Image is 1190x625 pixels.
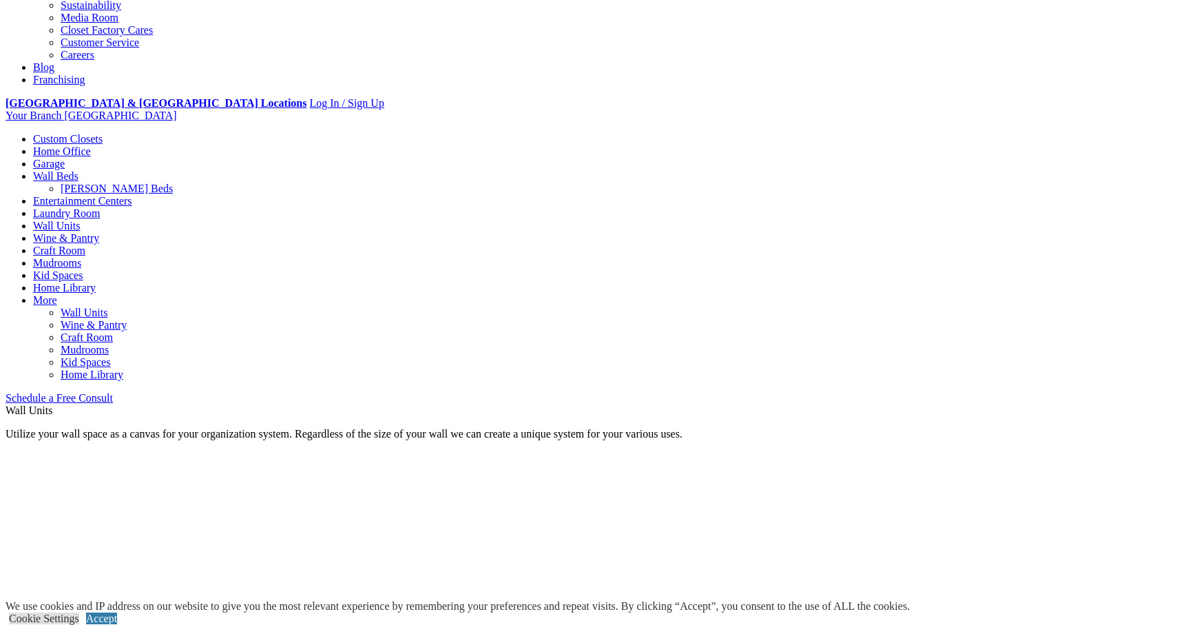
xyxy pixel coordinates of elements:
div: We use cookies and IP address on our website to give you the most relevant experience by remember... [6,600,910,613]
a: Wall Units [61,307,107,318]
a: Craft Room [33,245,85,256]
span: [GEOGRAPHIC_DATA] [64,110,176,121]
a: [GEOGRAPHIC_DATA] & [GEOGRAPHIC_DATA] Locations [6,97,306,109]
a: Entertainment Centers [33,195,132,207]
a: Careers [61,49,94,61]
span: Your Branch [6,110,61,121]
span: Wall Units [6,404,52,416]
a: Blog [33,61,54,73]
a: Garage [33,158,65,170]
a: Mudrooms [61,344,109,356]
a: Customer Service [61,37,139,48]
a: Accept [86,613,117,624]
p: Utilize your wall space as a canvas for your organization system. Regardless of the size of your ... [6,428,1184,440]
a: Wine & Pantry [61,319,127,331]
a: Closet Factory Cares [61,24,153,36]
a: Media Room [61,12,118,23]
a: Laundry Room [33,207,100,219]
a: Home Library [33,282,96,294]
a: More menu text will display only on big screen [33,294,57,306]
a: Home Office [33,145,91,157]
a: Mudrooms [33,257,81,269]
a: Cookie Settings [9,613,79,624]
a: Log In / Sign Up [309,97,384,109]
a: Custom Closets [33,133,103,145]
a: Wall Units [33,220,80,232]
a: [PERSON_NAME] Beds [61,183,173,194]
a: Wine & Pantry [33,232,99,244]
a: Wall Beds [33,170,79,182]
a: Craft Room [61,331,113,343]
a: Schedule a Free Consult (opens a dropdown menu) [6,392,113,404]
a: Your Branch [GEOGRAPHIC_DATA] [6,110,177,121]
a: Kid Spaces [33,269,83,281]
a: Franchising [33,74,85,85]
a: Home Library [61,369,123,380]
a: Kid Spaces [61,356,110,368]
